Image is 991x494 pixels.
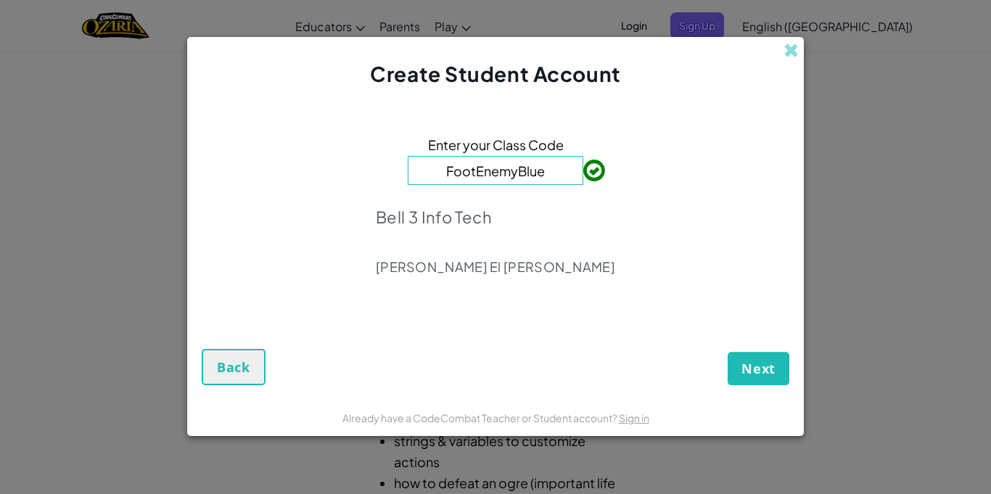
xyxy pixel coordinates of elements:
p: Bell 3 Info Tech [376,207,615,227]
a: Sign in [619,411,649,424]
button: Next [728,352,789,385]
span: Back [217,358,250,376]
p: [PERSON_NAME] El [PERSON_NAME] [376,258,615,276]
button: Back [202,349,266,385]
span: Next [741,360,776,377]
span: Enter your Class Code [428,134,564,155]
span: Create Student Account [370,61,620,86]
span: Already have a CodeCombat Teacher or Student account? [342,411,619,424]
